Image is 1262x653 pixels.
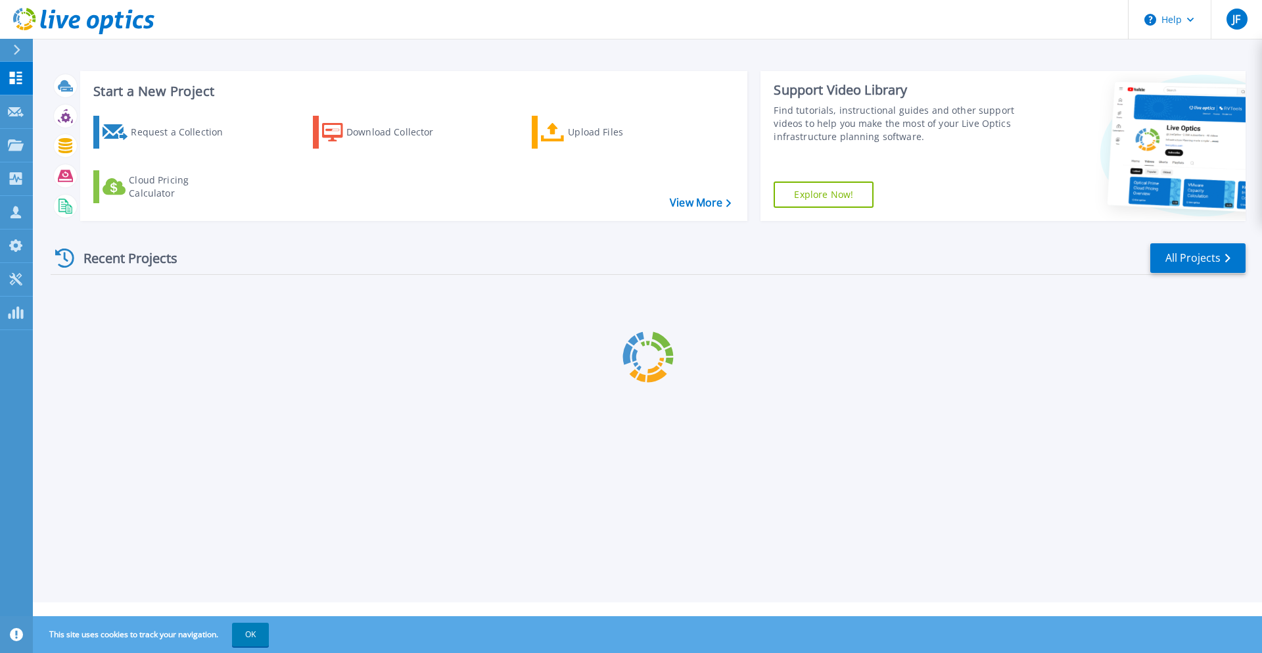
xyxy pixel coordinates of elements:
[774,82,1021,99] div: Support Video Library
[774,104,1021,143] div: Find tutorials, instructional guides and other support videos to help you make the most of your L...
[568,119,673,145] div: Upload Files
[532,116,678,149] a: Upload Files
[93,84,731,99] h3: Start a New Project
[93,170,240,203] a: Cloud Pricing Calculator
[131,119,236,145] div: Request a Collection
[346,119,452,145] div: Download Collector
[1232,14,1240,24] span: JF
[774,181,874,208] a: Explore Now!
[232,623,269,646] button: OK
[93,116,240,149] a: Request a Collection
[670,197,731,209] a: View More
[129,174,234,200] div: Cloud Pricing Calculator
[51,242,195,274] div: Recent Projects
[1150,243,1246,273] a: All Projects
[36,623,269,646] span: This site uses cookies to track your navigation.
[313,116,459,149] a: Download Collector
